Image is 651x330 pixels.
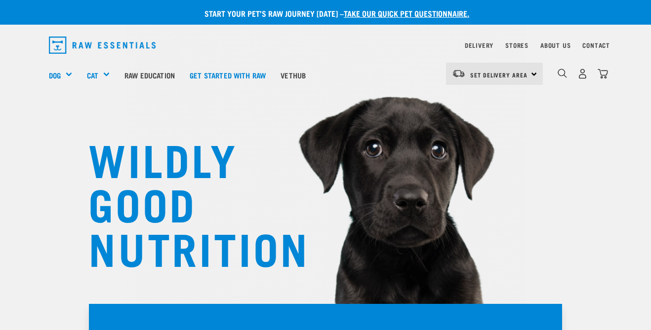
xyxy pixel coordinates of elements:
[598,69,608,79] img: home-icon@2x.png
[505,43,529,47] a: Stores
[452,69,465,78] img: van-moving.png
[41,33,610,58] nav: dropdown navigation
[88,136,286,269] h1: WILDLY GOOD NUTRITION
[577,69,588,79] img: user.png
[117,55,182,95] a: Raw Education
[49,37,156,54] img: Raw Essentials Logo
[470,73,528,76] span: Set Delivery Area
[344,11,469,15] a: take our quick pet questionnaire.
[273,55,313,95] a: Vethub
[465,43,493,47] a: Delivery
[87,70,98,81] a: Cat
[49,70,61,81] a: Dog
[558,69,567,78] img: home-icon-1@2x.png
[582,43,610,47] a: Contact
[540,43,570,47] a: About Us
[182,55,273,95] a: Get started with Raw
